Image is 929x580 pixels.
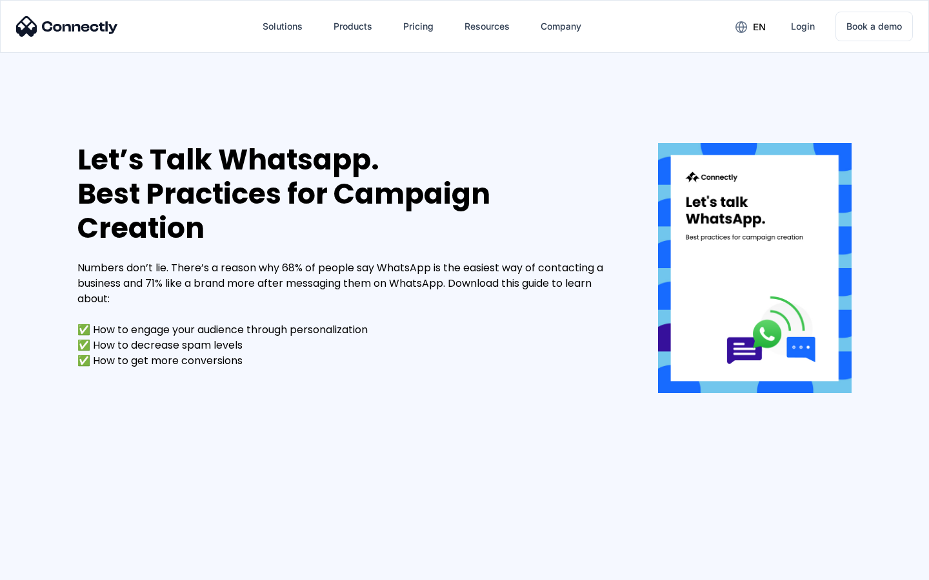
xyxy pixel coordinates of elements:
a: Book a demo [835,12,913,41]
div: Login [791,17,815,35]
div: Solutions [263,17,303,35]
a: Pricing [393,11,444,42]
a: Login [781,11,825,42]
img: Connectly Logo [16,16,118,37]
div: Let’s Talk Whatsapp. Best Practices for Campaign Creation [77,143,619,245]
div: en [753,18,766,36]
div: Numbers don’t lie. There’s a reason why 68% of people say WhatsApp is the easiest way of contacti... [77,260,619,369]
div: Company [541,17,581,35]
div: Products [334,17,372,35]
div: Pricing [403,17,434,35]
div: Resources [464,17,510,35]
ul: Language list [26,557,77,575]
aside: Language selected: English [13,557,77,575]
